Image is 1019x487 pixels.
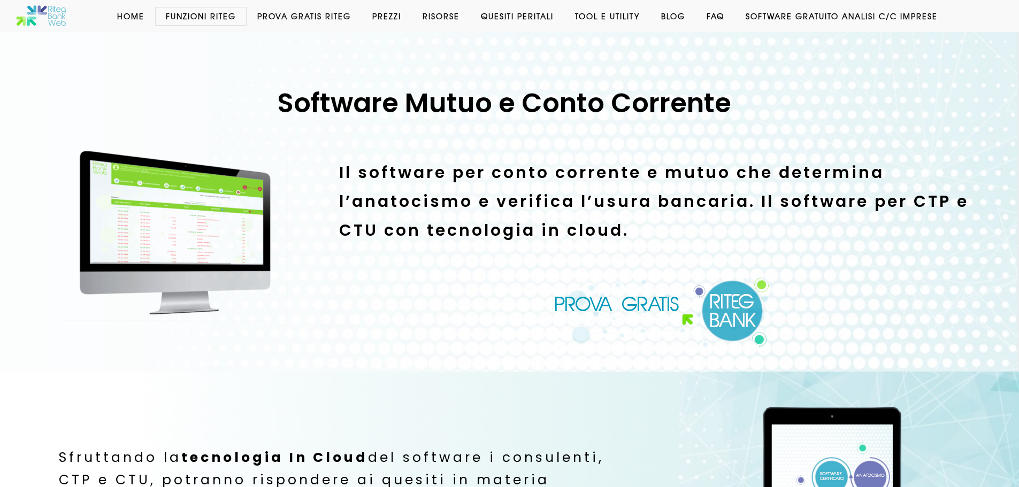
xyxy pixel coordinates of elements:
a: Prova Gratis Riteg [247,11,362,21]
a: Home [106,11,155,21]
a: Blog [650,11,696,21]
strong: tecnologia In Cloud [181,448,368,467]
img: Rietg bank Web, il software mutuo e conto corrente per CTU e CTU [62,145,288,321]
a: Quesiti Peritali [470,11,564,21]
a: Prezzi [362,11,412,21]
a: Faq [696,11,735,21]
h1: Software Mutuo e Conto Corrente [19,86,989,121]
img: Software anatocismo e usura bancaria [16,5,67,27]
h2: Il software per conto corrente e mutuo che determina l’anatocismo e verifica l’usura bancaria. Il... [339,158,973,245]
img: Software anatocismo e usura Ritg Bank Web per conti correnti, mutui e leasing [554,277,771,347]
a: Tool e Utility [564,11,650,21]
a: Funzioni Riteg [155,11,247,21]
a: Software GRATUITO analisi c/c imprese [735,11,948,21]
a: Risorse [412,11,470,21]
